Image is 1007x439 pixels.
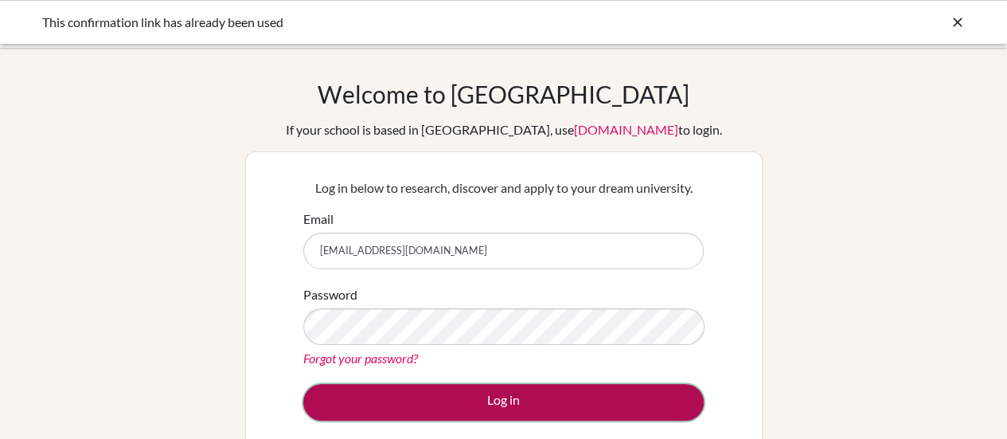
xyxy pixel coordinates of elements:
p: Log in below to research, discover and apply to your dream university. [303,178,704,198]
a: [DOMAIN_NAME] [574,122,678,137]
a: Forgot your password? [303,351,418,366]
button: Log in [303,384,704,421]
div: This confirmation link has already been used [42,13,727,32]
label: Password [303,285,357,304]
label: Email [303,210,334,229]
h1: Welcome to [GEOGRAPHIC_DATA] [318,80,689,108]
div: If your school is based in [GEOGRAPHIC_DATA], use to login. [286,120,722,139]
